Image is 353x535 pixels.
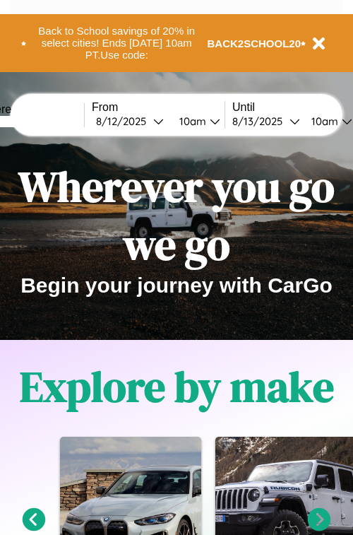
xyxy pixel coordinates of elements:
div: 8 / 12 / 2025 [96,114,153,128]
button: 8/12/2025 [92,114,168,129]
div: 10am [304,114,342,128]
button: 10am [168,114,225,129]
div: 8 / 13 / 2025 [232,114,289,128]
b: BACK2SCHOOL20 [208,37,301,49]
div: 10am [172,114,210,128]
h1: Explore by make [20,358,334,416]
button: Back to School savings of 20% in select cities! Ends [DATE] 10am PT.Use code: [26,21,208,65]
label: From [92,101,225,114]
